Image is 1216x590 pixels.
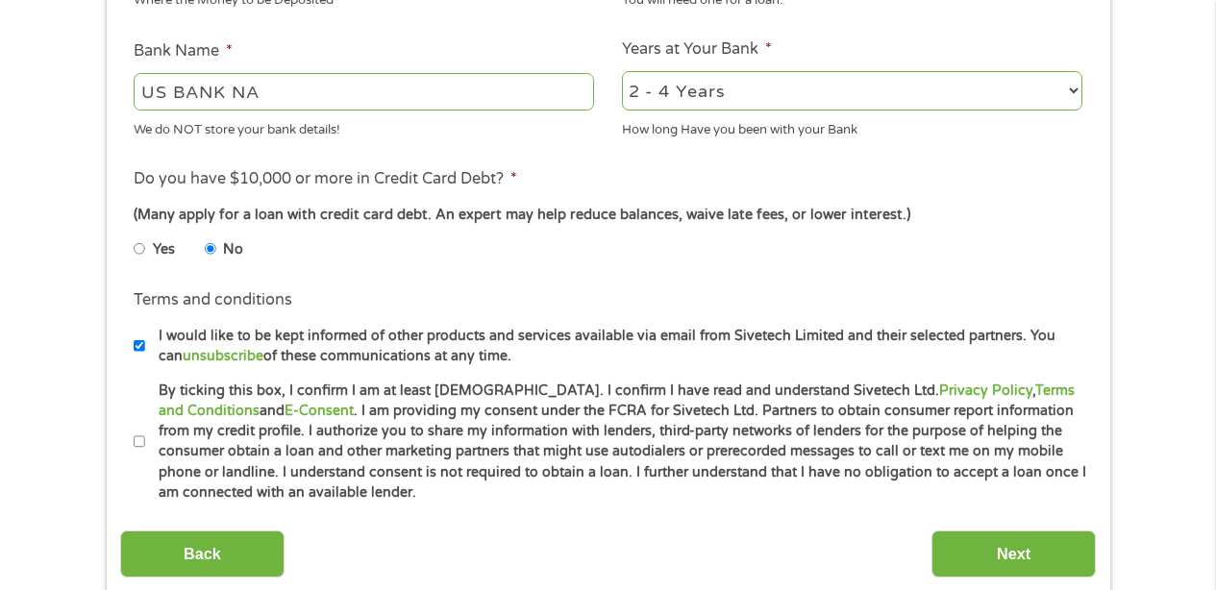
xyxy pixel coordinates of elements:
[134,205,1081,226] div: (Many apply for a loan with credit card debt. An expert may help reduce balances, waive late fees...
[134,290,292,310] label: Terms and conditions
[285,403,354,419] a: E-Consent
[183,348,263,364] a: unsubscribe
[622,113,1082,139] div: How long Have you been with your Bank
[145,326,1088,367] label: I would like to be kept informed of other products and services available via email from Sivetech...
[223,239,243,260] label: No
[145,381,1088,504] label: By ticking this box, I confirm I am at least [DEMOGRAPHIC_DATA]. I confirm I have read and unders...
[134,169,517,189] label: Do you have $10,000 or more in Credit Card Debt?
[939,382,1032,399] a: Privacy Policy
[622,39,772,60] label: Years at Your Bank
[153,239,175,260] label: Yes
[134,41,233,61] label: Bank Name
[931,530,1096,578] input: Next
[159,382,1075,419] a: Terms and Conditions
[134,113,594,139] div: We do NOT store your bank details!
[120,530,285,578] input: Back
